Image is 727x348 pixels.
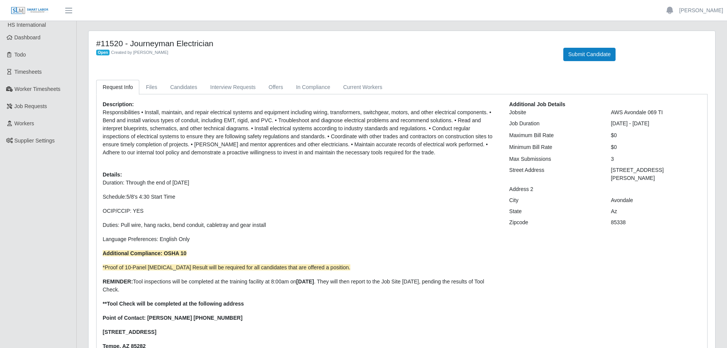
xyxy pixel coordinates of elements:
span: Timesheets [15,69,42,75]
a: Offers [262,80,290,95]
div: Max Submissions [503,155,605,163]
b: Details: [103,172,122,178]
div: Zipcode [503,219,605,227]
span: Todo [15,52,26,58]
h4: #11520 - Journeyman Electrician [96,39,552,48]
span: Worker Timesheets [15,86,60,92]
div: Street Address [503,166,605,182]
b: Additional Job Details [509,101,565,107]
p: Duration: Through the end of [DATE] [103,179,498,187]
p: Tool inspections will be completed at the training facility at 8:00am on . They will then report ... [103,278,498,294]
span: Workers [15,120,34,126]
button: Submit Candidate [563,48,616,61]
span: HS International [8,22,46,28]
strong: REMINDER: [103,278,133,285]
div: Job Duration [503,120,605,128]
a: In Compliance [290,80,337,95]
p: Duties: P [103,221,498,229]
div: City [503,196,605,204]
span: Job Requests [15,103,47,109]
a: Request Info [96,80,139,95]
div: Avondale [605,196,707,204]
div: Maximum Bill Rate [503,131,605,139]
a: [PERSON_NAME] [679,6,723,15]
a: Current Workers [337,80,388,95]
strong: Point of Contact: [PERSON_NAME] [PHONE_NUMBER] [103,315,242,321]
div: State [503,207,605,215]
div: Jobsite [503,108,605,117]
strong: [STREET_ADDRESS] [103,329,156,335]
div: Az [605,207,707,215]
div: Address 2 [503,185,605,193]
p: Responsibilities • Install, maintain, and repair electrical systems and equipment including wirin... [103,108,498,157]
img: SLM Logo [11,6,49,15]
p: OCIP/CCIP: YES [103,207,498,215]
div: Minimum Bill Rate [503,143,605,151]
div: 85338 [605,219,707,227]
div: 3 [605,155,707,163]
div: [STREET_ADDRESS][PERSON_NAME] [605,166,707,182]
span: *Proof of 10-Panel [MEDICAL_DATA] Result will be required for all candidates that are offered a p... [103,264,350,270]
div: $0 [605,131,707,139]
a: Interview Requests [204,80,262,95]
strong: Additional Compliance: OSHA 10 [103,250,187,256]
span: Supplier Settings [15,138,55,144]
p: Schedule: [103,193,498,201]
div: [DATE] - [DATE] [605,120,707,128]
span: ull wire, hang racks, bend conduit, cabletray and gear install [124,222,266,228]
span: Dashboard [15,34,41,40]
b: Description: [103,101,134,107]
span: Open [96,50,110,56]
div: $0 [605,143,707,151]
div: AWS Avondale 069 TI [605,108,707,117]
p: Language Preferences: English Only [103,235,498,243]
a: Candidates [164,80,204,95]
span: Created by [PERSON_NAME] [111,50,168,55]
strong: [DATE] [296,278,314,285]
span: 5/8's 4:30 Start Time [126,194,175,200]
strong: **Tool Check will be completed at the following address [103,301,244,307]
a: Files [139,80,164,95]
